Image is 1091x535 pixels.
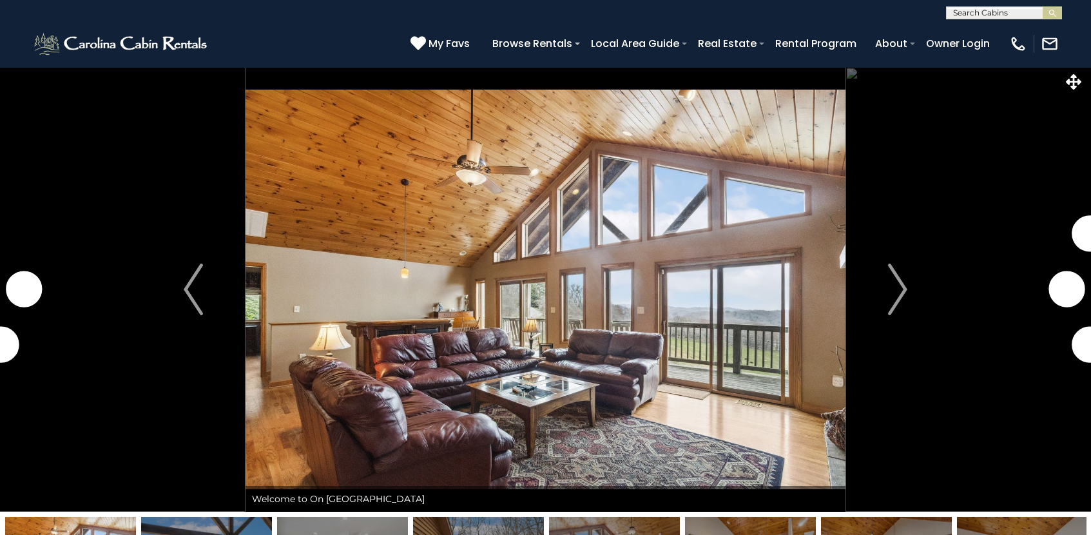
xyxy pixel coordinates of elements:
[429,35,470,52] span: My Favs
[184,264,203,315] img: arrow
[869,32,914,55] a: About
[486,32,579,55] a: Browse Rentals
[920,32,996,55] a: Owner Login
[1041,35,1059,53] img: mail-regular-white.png
[246,486,845,512] div: Welcome to On [GEOGRAPHIC_DATA]
[691,32,763,55] a: Real Estate
[1009,35,1027,53] img: phone-regular-white.png
[584,32,686,55] a: Local Area Guide
[410,35,473,52] a: My Favs
[769,32,863,55] a: Rental Program
[141,67,246,512] button: Previous
[888,264,907,315] img: arrow
[32,31,211,57] img: White-1-2.png
[845,67,950,512] button: Next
